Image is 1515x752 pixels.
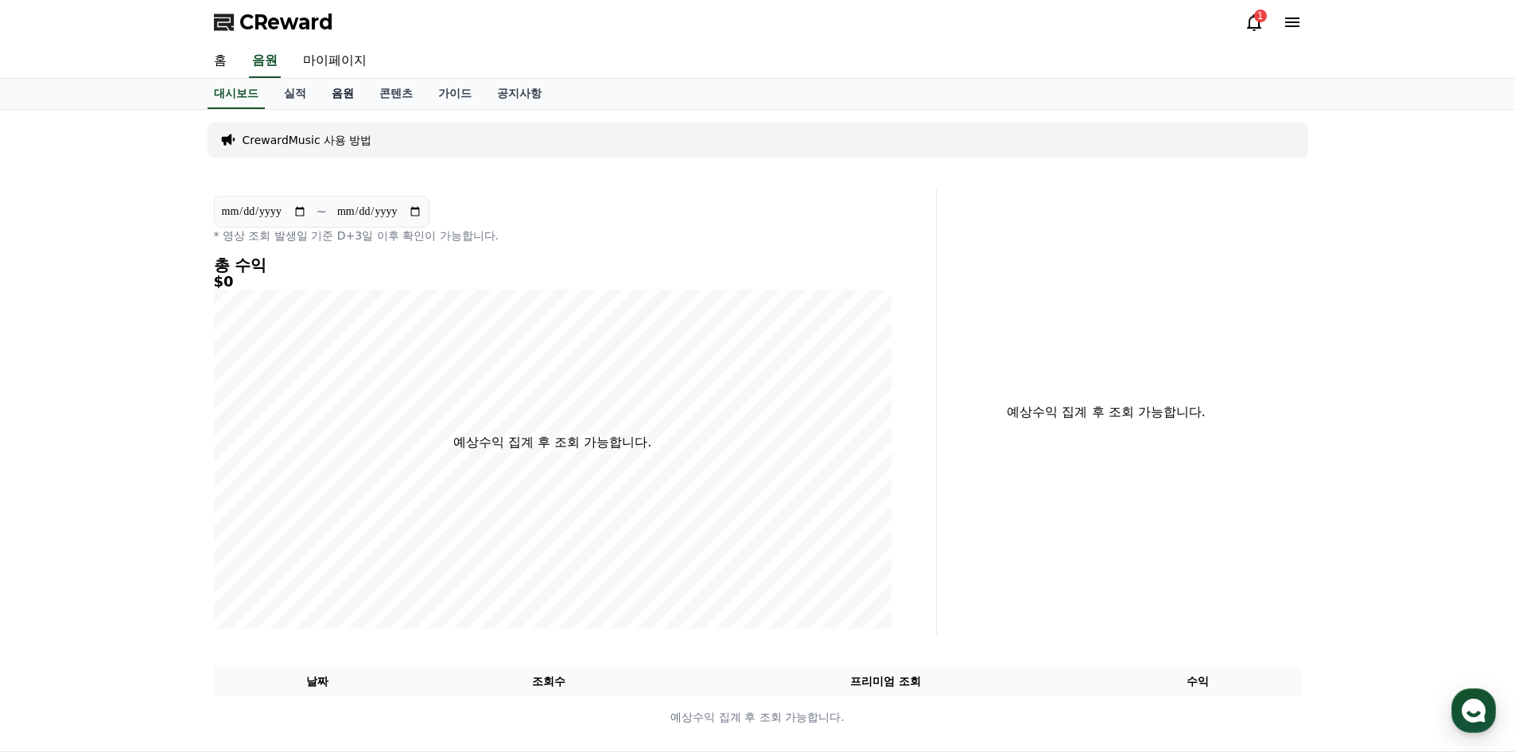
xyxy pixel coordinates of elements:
[950,403,1264,422] p: 예상수익 집계 후 조회 가능합니다.
[319,79,367,109] a: 음원
[214,667,421,696] th: 날짜
[290,45,379,78] a: 마이페이지
[243,132,372,148] a: CrewardMusic 사용 방법
[5,505,105,544] a: 홈
[246,528,265,541] span: 설정
[214,256,892,274] h4: 총 수익
[214,274,892,290] h5: $0
[208,79,265,109] a: 대시보드
[239,10,333,35] span: CReward
[367,79,425,109] a: 콘텐츠
[484,79,554,109] a: 공지사항
[421,667,676,696] th: 조회수
[146,529,165,542] span: 대화
[214,10,333,35] a: CReward
[201,45,239,78] a: 홈
[249,45,281,78] a: 음원
[214,228,892,244] p: * 영상 조회 발생일 기준 D+3일 이후 확인이 가능합니다.
[271,79,319,109] a: 실적
[317,202,327,221] p: ~
[453,433,651,452] p: 예상수익 집계 후 조회 가능합니다.
[677,667,1094,696] th: 프리미엄 조회
[105,505,205,544] a: 대화
[50,528,60,541] span: 홈
[425,79,484,109] a: 가이드
[1245,13,1264,32] a: 1
[1094,667,1302,696] th: 수익
[215,709,1301,726] p: 예상수익 집계 후 조회 가능합니다.
[205,505,305,544] a: 설정
[1254,10,1267,22] div: 1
